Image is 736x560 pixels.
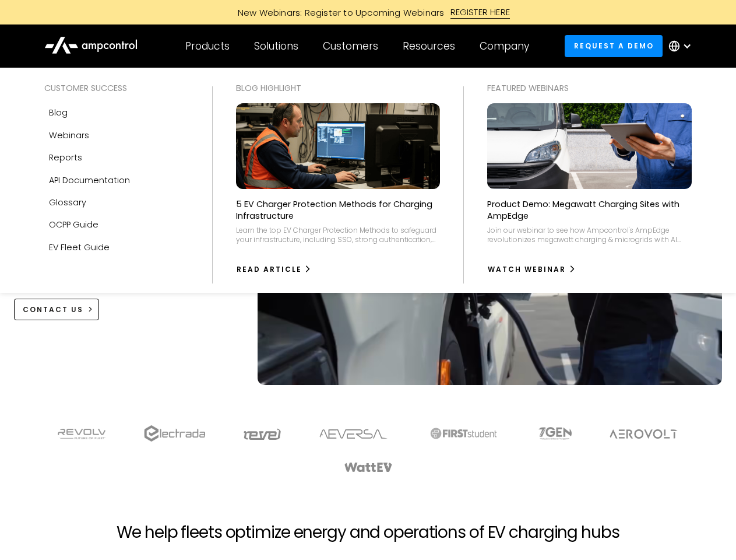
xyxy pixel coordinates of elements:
[236,82,441,94] div: Blog Highlight
[44,213,189,236] a: OCPP Guide
[236,198,441,222] p: 5 EV Charger Protection Methods for Charging Infrastructure
[49,106,68,119] div: Blog
[480,40,529,52] div: Company
[487,226,692,244] div: Join our webinar to see how Ampcontrol's AmpEdge revolutionizes megawatt charging & microgrids wi...
[254,40,298,52] div: Solutions
[144,425,205,442] img: electrada logo
[44,101,189,124] a: Blog
[403,40,455,52] div: Resources
[49,241,110,254] div: EV Fleet Guide
[44,146,189,169] a: Reports
[450,6,510,19] div: REGISTER HERE
[236,260,312,279] a: Read Article
[117,523,619,542] h2: We help fleets optimize energy and operations of EV charging hubs
[44,191,189,213] a: Glossary
[236,226,441,244] div: Learn the top EV Charger Protection Methods to safeguard your infrastructure, including SSO, stro...
[344,463,393,472] img: WattEV logo
[23,304,83,315] div: CONTACT US
[44,236,189,258] a: EV Fleet Guide
[49,174,130,187] div: API Documentation
[106,6,631,19] a: New Webinars: Register to Upcoming WebinarsREGISTER HERE
[44,169,189,191] a: API Documentation
[237,264,302,275] div: Read Article
[49,196,86,209] div: Glossary
[49,151,82,164] div: Reports
[487,198,692,222] p: Product Demo: Megawatt Charging Sites with AmpEdge
[14,299,100,320] a: CONTACT US
[49,129,89,142] div: Webinars
[487,260,576,279] a: watch webinar
[44,124,189,146] a: Webinars
[226,6,450,19] div: New Webinars: Register to Upcoming Webinars
[323,40,378,52] div: Customers
[185,40,230,52] div: Products
[487,82,692,94] div: Featured webinars
[44,82,189,94] div: Customer success
[49,218,98,231] div: OCPP Guide
[609,429,678,439] img: Aerovolt Logo
[565,35,663,57] a: Request a demo
[488,264,566,275] div: watch webinar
